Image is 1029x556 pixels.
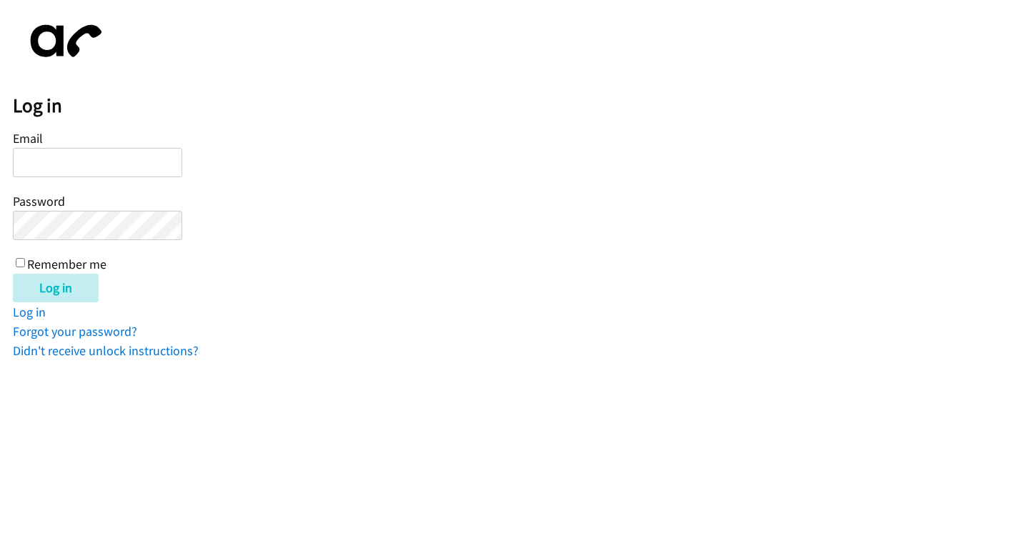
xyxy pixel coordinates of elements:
[13,274,99,302] input: Log in
[27,256,106,272] label: Remember me
[13,323,137,339] a: Forgot your password?
[13,193,65,209] label: Password
[13,130,43,147] label: Email
[13,94,1029,118] h2: Log in
[13,13,113,69] img: aphone-8a226864a2ddd6a5e75d1ebefc011f4aa8f32683c2d82f3fb0802fe031f96514.svg
[13,304,46,320] a: Log in
[13,342,199,359] a: Didn't receive unlock instructions?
